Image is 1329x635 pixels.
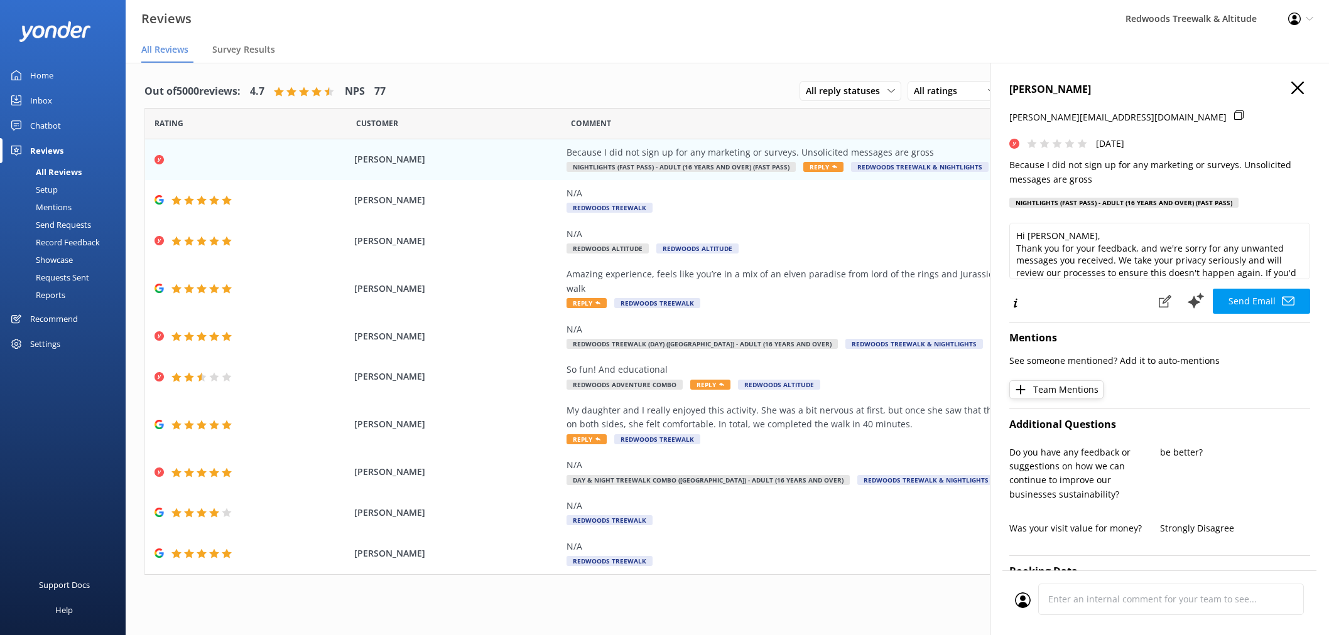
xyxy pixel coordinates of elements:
[1160,446,1311,459] p: be better?
[567,186,1138,200] div: N/A
[8,233,126,251] a: Record Feedback
[19,21,91,42] img: yonder-white-logo.png
[354,152,560,166] span: [PERSON_NAME]
[567,243,649,253] span: Redwoods Altitude
[141,9,192,29] h3: Reviews
[354,417,560,431] span: [PERSON_NAME]
[1009,354,1310,368] p: See someone mentioned? Add it to auto-mentions
[614,434,700,444] span: Redwoods Treewalk
[250,83,264,100] h4: 4.7
[354,282,560,296] span: [PERSON_NAME]
[614,298,700,308] span: Redwoods Treewalk
[567,515,653,525] span: Redwoods Treewalk
[8,286,65,304] div: Reports
[567,323,1138,336] div: N/A
[1009,380,1104,399] button: Team Mentions
[141,43,188,56] span: All Reviews
[1009,417,1310,433] h4: Additional Questions
[567,363,1138,376] div: So fun! And educational
[30,113,61,138] div: Chatbot
[1009,330,1310,346] h4: Mentions
[354,370,560,383] span: [PERSON_NAME]
[567,499,1138,513] div: N/A
[690,380,730,390] span: Reply
[851,162,989,172] span: Redwoods Treewalk & Nightlights
[30,63,53,88] div: Home
[1009,82,1310,98] h4: [PERSON_NAME]
[857,475,995,485] span: Redwoods Treewalk & Nightlights
[155,117,183,129] span: Date
[8,251,126,269] a: Showcase
[354,234,560,248] span: [PERSON_NAME]
[354,547,560,560] span: [PERSON_NAME]
[567,162,796,172] span: Nightlights (Fast Pass) - Adult (16 years and over) (Fast Pass)
[345,83,365,100] h4: NPS
[567,434,607,444] span: Reply
[144,83,241,100] h4: Out of 5000 reviews:
[8,251,73,269] div: Showcase
[354,329,560,343] span: [PERSON_NAME]
[567,339,838,349] span: Redwoods Treewalk (Day) ([GEOGRAPHIC_DATA]) - Adult (16 years and over)
[8,216,91,233] div: Send Requests
[567,227,1138,241] div: N/A
[1096,137,1124,151] p: [DATE]
[8,216,126,233] a: Send Requests
[8,286,126,304] a: Reports
[914,84,965,98] span: All ratings
[1160,521,1311,535] p: Strongly Disagree
[354,506,560,520] span: [PERSON_NAME]
[567,203,653,213] span: Redwoods Treewalk
[8,198,72,216] div: Mentions
[806,84,887,98] span: All reply statuses
[567,380,683,390] span: Redwoods Adventure Combo
[8,163,82,181] div: All Reviews
[1213,289,1310,314] button: Send Email
[354,465,560,479] span: [PERSON_NAME]
[356,117,398,129] span: Date
[567,458,1138,472] div: N/A
[738,380,820,390] span: Redwoods Altitude
[1009,563,1310,580] h4: Booking Data
[656,243,739,253] span: Redwoods Altitude
[30,88,52,113] div: Inbox
[8,269,126,286] a: Requests Sent
[30,306,78,331] div: Recommend
[354,193,560,207] span: [PERSON_NAME]
[374,83,386,100] h4: 77
[1009,158,1310,186] p: Because I did not sign up for any marketing or surveys. Unsolicited messages are gross
[567,540,1138,553] div: N/A
[8,269,89,286] div: Requests Sent
[1009,198,1239,208] div: Nightlights (Fast Pass) - Adult (16 years and over) (Fast Pass)
[567,475,850,485] span: Day & Night Treewalk Combo ([GEOGRAPHIC_DATA]) - Adult (16 years and over)
[1009,223,1310,279] textarea: Hi [PERSON_NAME], Thank you for your feedback, and we're sorry for any unwanted messages you rece...
[8,198,126,216] a: Mentions
[567,146,1138,159] div: Because I did not sign up for any marketing or surveys. Unsolicited messages are gross
[8,163,126,181] a: All Reviews
[803,162,844,172] span: Reply
[8,233,100,251] div: Record Feedback
[567,267,1138,296] div: Amazing experience, feels like you’re in a mix of an elven paradise from lord of the rings and Ju...
[567,556,653,566] span: Redwoods Treewalk
[845,339,983,349] span: Redwoods Treewalk & Nightlights
[571,117,611,129] span: Question
[30,138,63,163] div: Reviews
[8,181,126,198] a: Setup
[1291,82,1304,95] button: Close
[39,572,90,597] div: Support Docs
[1015,592,1031,608] img: user_profile.svg
[212,43,275,56] span: Survey Results
[8,181,58,198] div: Setup
[567,298,607,308] span: Reply
[1009,446,1160,502] p: Do you have any feedback or suggestions on how we can continue to improve our businesses sustaina...
[567,403,1138,432] div: My daughter and I really enjoyed this activity. She was a bit nervous at first, but once she saw ...
[1009,521,1160,535] p: Was your visit value for money?
[55,597,73,622] div: Help
[1009,110,1227,124] p: [PERSON_NAME][EMAIL_ADDRESS][DOMAIN_NAME]
[30,331,60,356] div: Settings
